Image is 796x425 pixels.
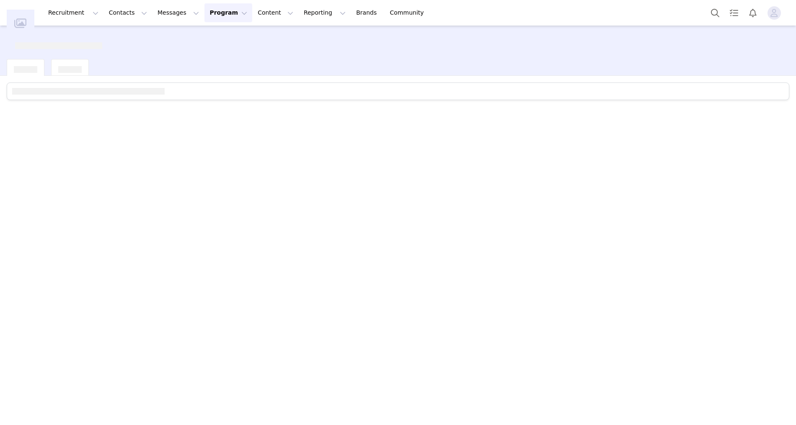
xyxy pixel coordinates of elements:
button: Profile [762,6,789,20]
button: Notifications [744,3,762,22]
button: Content [253,3,298,22]
button: Search [706,3,724,22]
button: Recruitment [43,3,103,22]
a: Community [385,3,433,22]
button: Reporting [299,3,351,22]
button: Messages [152,3,204,22]
div: [object Object] [15,36,102,49]
div: avatar [770,6,778,20]
a: Brands [351,3,384,22]
button: Program [204,3,252,22]
a: Tasks [725,3,743,22]
div: [object Object] [14,59,37,73]
button: Contacts [104,3,152,22]
div: [object Object] [58,59,82,73]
